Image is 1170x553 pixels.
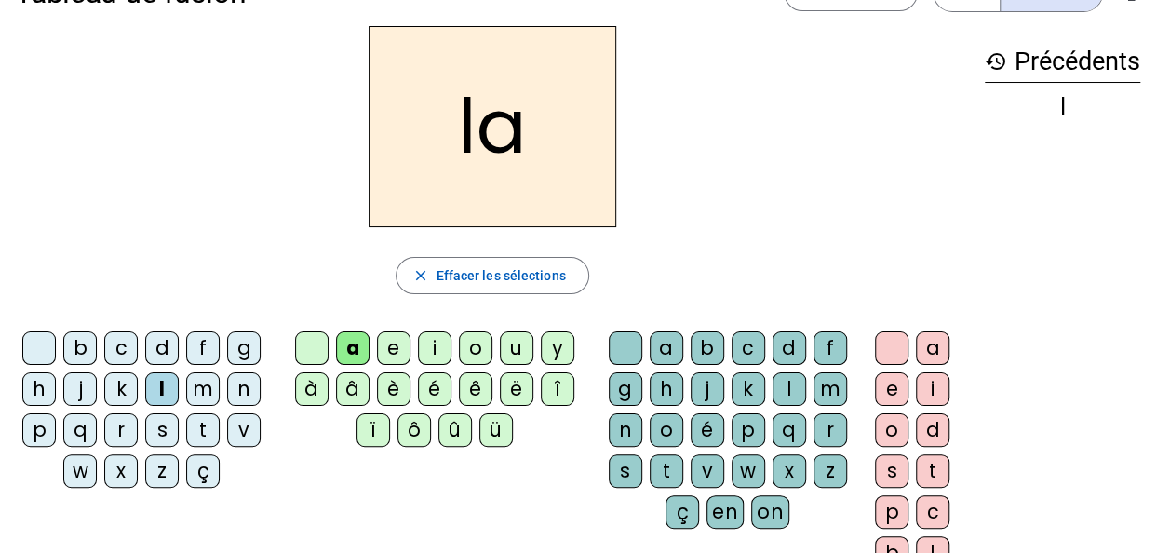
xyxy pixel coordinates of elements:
[650,454,683,488] div: t
[875,495,908,529] div: p
[459,331,492,365] div: o
[145,413,179,447] div: s
[609,372,642,406] div: g
[814,331,847,365] div: f
[691,372,724,406] div: j
[104,413,138,447] div: r
[773,454,806,488] div: x
[916,372,949,406] div: i
[541,372,574,406] div: î
[732,454,765,488] div: w
[186,331,220,365] div: f
[916,454,949,488] div: t
[691,454,724,488] div: v
[814,454,847,488] div: z
[985,50,1007,73] mat-icon: history
[63,413,97,447] div: q
[916,413,949,447] div: d
[336,331,370,365] div: a
[732,331,765,365] div: c
[732,413,765,447] div: p
[875,454,908,488] div: s
[541,331,574,365] div: y
[186,413,220,447] div: t
[418,331,451,365] div: i
[336,372,370,406] div: â
[436,264,565,287] span: Effacer les sélections
[377,331,410,365] div: e
[500,331,533,365] div: u
[63,454,97,488] div: w
[650,331,683,365] div: a
[186,454,220,488] div: ç
[63,331,97,365] div: b
[691,413,724,447] div: é
[773,331,806,365] div: d
[145,372,179,406] div: l
[916,495,949,529] div: c
[418,372,451,406] div: é
[22,372,56,406] div: h
[650,372,683,406] div: h
[500,372,533,406] div: ë
[145,331,179,365] div: d
[104,454,138,488] div: x
[650,413,683,447] div: o
[609,413,642,447] div: n
[459,372,492,406] div: ê
[773,372,806,406] div: l
[732,372,765,406] div: k
[63,372,97,406] div: j
[773,413,806,447] div: q
[751,495,789,529] div: on
[104,372,138,406] div: k
[396,257,588,294] button: Effacer les sélections
[186,372,220,406] div: m
[369,26,616,227] h2: la
[875,413,908,447] div: o
[397,413,431,447] div: ô
[814,372,847,406] div: m
[609,454,642,488] div: s
[411,267,428,284] mat-icon: close
[666,495,699,529] div: ç
[916,331,949,365] div: a
[104,331,138,365] div: c
[985,96,1140,118] div: l
[22,413,56,447] div: p
[227,331,261,365] div: g
[985,41,1140,83] h3: Précédents
[479,413,513,447] div: ü
[706,495,744,529] div: en
[227,413,261,447] div: v
[295,372,329,406] div: à
[356,413,390,447] div: ï
[227,372,261,406] div: n
[875,372,908,406] div: e
[377,372,410,406] div: è
[438,413,472,447] div: û
[814,413,847,447] div: r
[145,454,179,488] div: z
[691,331,724,365] div: b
